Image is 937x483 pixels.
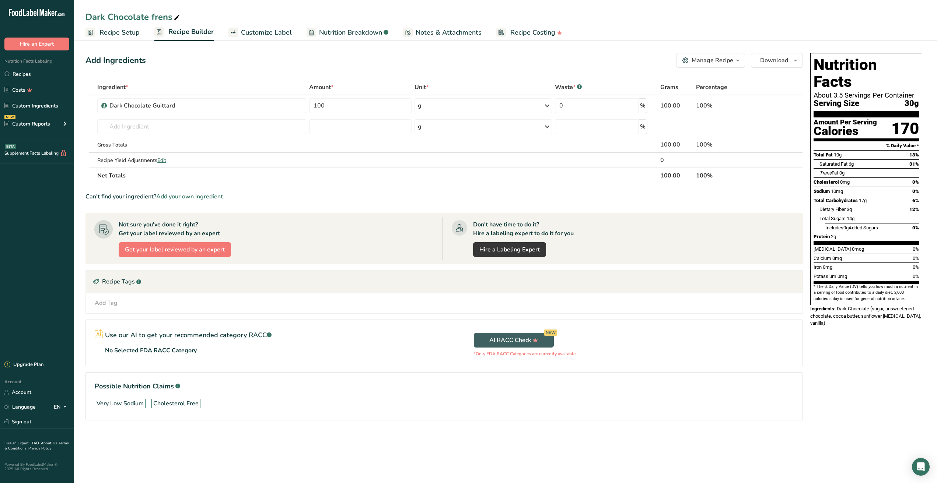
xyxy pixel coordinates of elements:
[849,161,854,167] span: 6g
[496,24,562,41] a: Recipe Costing
[905,99,919,108] span: 30g
[819,216,846,221] span: Total Sugars
[839,170,845,176] span: 0g
[32,441,41,446] a: FAQ .
[97,399,144,408] div: Very Low Sodium
[119,220,220,238] div: Not sure you've done it right? Get your label reviewed by an expert
[891,119,919,138] div: 170
[97,119,306,134] input: Add Ingredient
[695,168,765,183] th: 100%
[912,225,919,230] span: 0%
[95,381,794,391] h1: Possible Nutrition Claims
[814,188,830,194] span: Sodium
[241,28,292,38] span: Customize Label
[819,161,847,167] span: Saturated Fat
[28,446,51,451] a: Privacy Policy
[474,333,554,348] button: AI RACC Check NEW
[660,101,693,110] div: 100.00
[912,198,919,203] span: 6%
[843,225,849,230] span: 0g
[4,462,69,471] div: Powered By FoodLabelMaker © 2025 All Rights Reserved
[97,83,128,92] span: Ingredient
[847,216,854,221] span: 14g
[95,299,118,307] div: Add Tag
[814,99,859,108] span: Serving Size
[831,188,843,194] span: 10mg
[86,271,803,293] div: Recipe Tags
[859,198,867,203] span: 17g
[228,24,292,41] a: Customize Label
[692,56,733,65] div: Manage Recipe
[838,274,847,279] span: 0mg
[309,83,333,92] span: Amount
[751,53,803,68] button: Download
[4,441,69,451] a: Terms & Conditions .
[96,168,659,183] th: Net Totals
[825,225,878,230] span: Includes Added Sugars
[415,83,429,92] span: Unit
[85,192,803,201] div: Can't find your ingredient?
[555,83,582,92] div: Waste
[319,28,382,38] span: Nutrition Breakdown
[97,156,306,164] div: Recipe Yield Adjustments
[157,157,166,164] span: Edit
[696,101,764,110] div: 100%
[109,101,202,110] div: Dark Chocolate Guittard
[659,168,694,183] th: 100.00
[814,152,833,158] span: Total Fat
[696,140,764,149] div: 100%
[912,179,919,185] span: 0%
[119,242,231,257] button: Get your label reviewed by an expert
[510,28,555,38] span: Recipe Costing
[814,198,858,203] span: Total Carbohydrates
[909,161,919,167] span: 31%
[41,441,59,446] a: About Us .
[168,27,214,37] span: Recipe Builder
[676,53,745,68] button: Manage Recipe
[105,330,272,340] p: Use our AI to get your recommended category RACC
[831,234,836,239] span: 2g
[4,441,31,446] a: Hire an Expert .
[913,246,919,252] span: 0%
[814,92,919,99] div: About 3.5 Servings Per Container
[4,38,69,50] button: Hire an Expert
[660,83,678,92] span: Grams
[819,207,846,212] span: Dietary Fiber
[99,28,140,38] span: Recipe Setup
[810,306,836,311] span: Ingredients:
[913,264,919,270] span: 0%
[403,24,482,41] a: Notes & Attachments
[814,284,919,302] section: * The % Daily Value (DV) tells you how much a nutrient in a serving of food contributes to a dail...
[4,120,50,128] div: Custom Reports
[834,152,842,158] span: 10g
[4,361,43,369] div: Upgrade Plan
[660,140,693,149] div: 100.00
[814,126,877,137] div: Calories
[832,255,842,261] span: 0mg
[823,264,832,270] span: 0mg
[847,207,852,212] span: 3g
[912,188,919,194] span: 0%
[814,264,822,270] span: Iron
[814,255,831,261] span: Calcium
[154,24,214,41] a: Recipe Builder
[840,179,850,185] span: 0mg
[814,274,836,279] span: Potassium
[819,170,832,176] i: Trans
[5,144,16,149] div: BETA
[418,101,422,110] div: g
[814,56,919,90] h1: Nutrition Facts
[125,245,225,254] span: Get your label reviewed by an expert
[909,207,919,212] span: 12%
[909,152,919,158] span: 13%
[307,24,388,41] a: Nutrition Breakdown
[85,24,140,41] a: Recipe Setup
[814,119,877,126] div: Amount Per Serving
[156,192,223,201] span: Add your own ingredient
[4,401,36,413] a: Language
[912,458,930,476] div: Open Intercom Messenger
[819,170,838,176] span: Fat
[814,246,851,252] span: [MEDICAL_DATA]
[416,28,482,38] span: Notes & Attachments
[852,246,864,252] span: 0mcg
